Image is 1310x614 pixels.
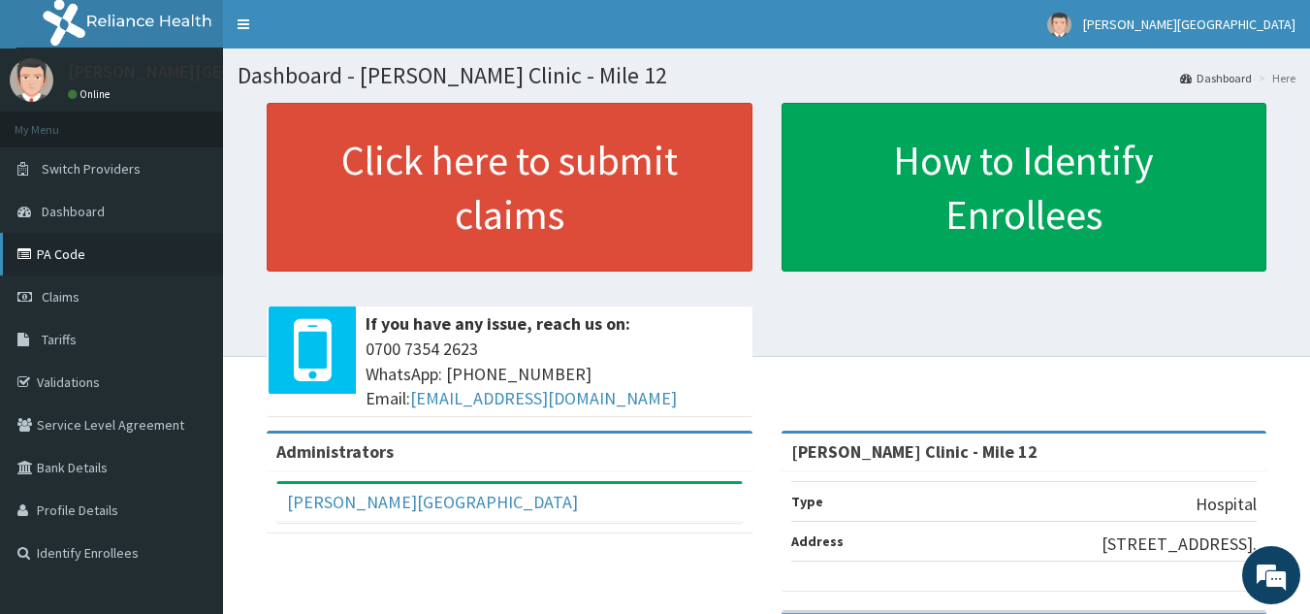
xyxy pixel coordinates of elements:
[68,87,114,101] a: Online
[791,493,823,510] b: Type
[42,160,141,178] span: Switch Providers
[276,440,394,463] b: Administrators
[42,288,80,306] span: Claims
[68,63,355,81] p: [PERSON_NAME][GEOGRAPHIC_DATA]
[366,337,743,411] span: 0700 7354 2623 WhatsApp: [PHONE_NUMBER] Email:
[791,533,844,550] b: Address
[267,103,752,272] a: Click here to submit claims
[10,58,53,102] img: User Image
[42,203,105,220] span: Dashboard
[1083,16,1295,33] span: [PERSON_NAME][GEOGRAPHIC_DATA]
[1180,70,1252,86] a: Dashboard
[1047,13,1071,37] img: User Image
[782,103,1267,272] a: How to Identify Enrollees
[238,63,1295,88] h1: Dashboard - [PERSON_NAME] Clinic - Mile 12
[410,387,677,409] a: [EMAIL_ADDRESS][DOMAIN_NAME]
[287,491,578,513] a: [PERSON_NAME][GEOGRAPHIC_DATA]
[366,312,630,335] b: If you have any issue, reach us on:
[1196,492,1257,517] p: Hospital
[791,440,1038,463] strong: [PERSON_NAME] Clinic - Mile 12
[1102,532,1257,557] p: [STREET_ADDRESS].
[42,331,77,348] span: Tariffs
[1254,70,1295,86] li: Here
